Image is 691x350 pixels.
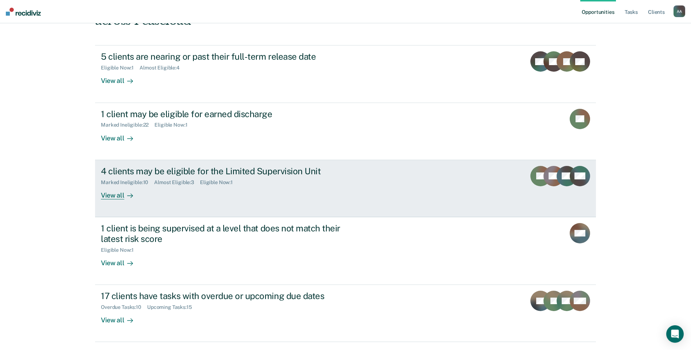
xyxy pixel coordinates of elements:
img: Recidiviz [6,8,41,16]
div: Almost Eligible : 4 [140,65,185,71]
div: 1 client is being supervised at a level that does not match their latest risk score [101,223,357,244]
div: View all [101,253,142,267]
div: View all [101,128,142,142]
div: Eligible Now : 1 [101,65,140,71]
div: Eligible Now : 1 [200,179,239,186]
div: Marked Ineligible : 10 [101,179,154,186]
a: 5 clients are nearing or past their full-term release dateEligible Now:1Almost Eligible:4View all [95,45,596,103]
div: Eligible Now : 1 [154,122,193,128]
div: 1 client may be eligible for earned discharge [101,109,357,119]
div: Overdue Tasks : 10 [101,304,147,310]
div: View all [101,310,142,325]
a: 1 client is being supervised at a level that does not match their latest risk scoreEligible Now:1... [95,217,596,285]
div: View all [101,71,142,85]
div: 4 clients may be eligible for the Limited Supervision Unit [101,166,357,176]
div: A A [674,5,685,17]
div: 17 clients have tasks with overdue or upcoming due dates [101,291,357,301]
div: View all [101,185,142,199]
a: 4 clients may be eligible for the Limited Supervision UnitMarked Ineligible:10Almost Eligible:3El... [95,160,596,217]
div: Eligible Now : 1 [101,247,140,253]
button: AA [674,5,685,17]
div: Almost Eligible : 3 [154,179,200,186]
div: 5 clients are nearing or past their full-term release date [101,51,357,62]
div: Open Intercom Messenger [666,325,684,343]
div: Upcoming Tasks : 15 [147,304,198,310]
a: 1 client may be eligible for earned dischargeMarked Ineligible:22Eligible Now:1View all [95,103,596,160]
a: 17 clients have tasks with overdue or upcoming due datesOverdue Tasks:10Upcoming Tasks:15View all [95,285,596,342]
div: Marked Ineligible : 22 [101,122,154,128]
